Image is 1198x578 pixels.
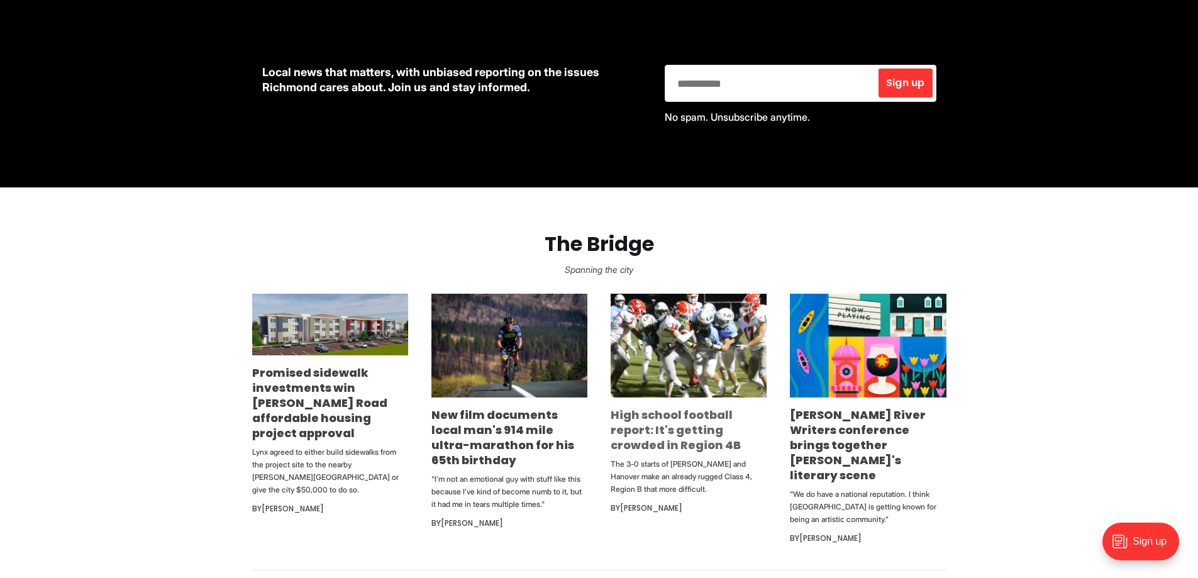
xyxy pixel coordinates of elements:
[431,407,574,468] a: New film documents local man's 914 mile ultra-marathon for his 65th birthday
[790,407,926,483] a: [PERSON_NAME] River Writers conference brings together [PERSON_NAME]'s literary scene
[886,78,924,88] span: Sign up
[611,407,741,453] a: High school football report: It's getting crowded in Region 4B
[790,531,946,546] div: By
[790,294,946,397] img: James River Writers conference brings together Richmond's literary scene
[20,233,1178,256] h2: The Bridge
[431,294,587,398] img: New film documents local man's 914 mile ultra-marathon for his 65th birthday
[611,294,767,397] img: High school football report: It's getting crowded in Region 4B
[879,69,932,97] button: Sign up
[1092,516,1198,578] iframe: portal-trigger
[665,111,810,123] span: No spam. Unsubscribe anytime.
[252,446,408,496] p: Lynx agreed to either build sidewalks from the project site to the nearby [PERSON_NAME][GEOGRAPHI...
[252,365,387,441] a: Promised sidewalk investments win [PERSON_NAME] Road affordable housing project approval
[611,458,767,496] p: The 3-0 starts of [PERSON_NAME] and Hanover make an already rugged Class 4, Region B that more di...
[262,65,645,95] p: Local news that matters, with unbiased reporting on the issues Richmond cares about. Join us and ...
[799,533,862,543] a: [PERSON_NAME]
[790,488,946,526] p: “We do have a national reputation. I think [GEOGRAPHIC_DATA] is getting known for being an artist...
[431,516,587,531] div: By
[431,473,587,511] p: "I’m not an emotional guy with stuff like this because I’ve kind of become numb to it, but it had...
[20,261,1178,279] p: Spanning the city
[252,294,408,355] img: Promised sidewalk investments win Snead Road affordable housing project approval
[441,518,503,528] a: [PERSON_NAME]
[252,501,408,516] div: By
[611,501,767,516] div: By
[620,503,682,513] a: [PERSON_NAME]
[262,503,324,514] a: [PERSON_NAME]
